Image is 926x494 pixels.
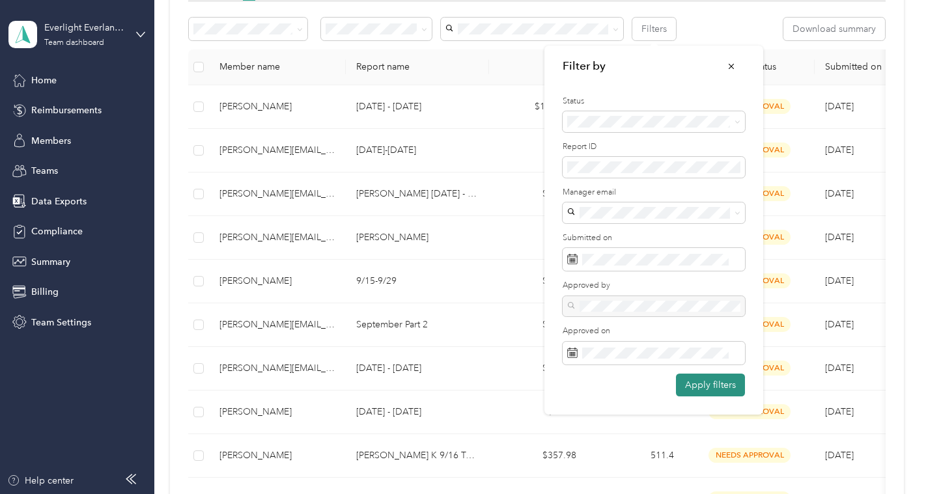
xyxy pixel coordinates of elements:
[489,391,587,434] td: $91.49
[44,21,126,34] div: Everlight Everlance Account
[563,325,745,337] label: Approved on
[31,316,91,329] span: Team Settings
[563,58,606,74] strong: title
[815,49,912,85] th: Submitted on
[489,347,587,391] td: $641.13
[31,225,83,238] span: Compliance
[632,18,676,40] button: Filters
[219,143,335,158] div: [PERSON_NAME][EMAIL_ADDRESS][PERSON_NAME][DOMAIN_NAME]
[563,280,745,292] label: Approved by
[563,141,745,153] label: Report ID
[31,255,70,269] span: Summary
[825,406,854,417] span: [DATE]
[563,96,745,107] label: Status
[7,474,74,487] button: Help center
[31,74,57,87] span: Home
[489,172,587,216] td: $370.09
[356,318,479,332] p: September Part 2
[853,421,926,494] iframe: Everlance-gr Chat Button Frame
[825,275,854,286] span: [DATE]
[219,230,335,245] div: [PERSON_NAME][EMAIL_ADDRESS][PERSON_NAME][DOMAIN_NAME]
[825,232,854,243] span: [DATE]
[825,101,854,112] span: [DATE]
[219,405,335,419] div: [PERSON_NAME]
[31,195,87,208] span: Data Exports
[783,18,885,40] button: Download summary
[489,216,587,260] td: $16.24
[825,144,854,156] span: [DATE]
[31,164,58,178] span: Teams
[489,129,587,172] td: $46.62
[356,274,479,288] p: 9/15-9/29
[676,374,745,396] button: Apply filters
[219,100,335,114] div: [PERSON_NAME]
[219,361,335,376] div: [PERSON_NAME][EMAIL_ADDRESS][PERSON_NAME][DOMAIN_NAME]
[356,230,479,245] p: [PERSON_NAME]
[489,303,587,347] td: $227.78
[31,285,59,299] span: Billing
[31,103,102,117] span: Reimbursements
[825,363,854,374] span: [DATE]
[825,450,854,461] span: [DATE]
[825,319,854,330] span: [DATE]
[825,188,854,199] span: [DATE]
[709,448,791,463] span: needs approval
[356,405,479,419] p: [DATE] - [DATE]
[31,134,71,148] span: Members
[563,187,745,199] label: Manager email
[219,448,335,463] div: [PERSON_NAME]
[489,85,587,129] td: $1,218.35
[219,187,335,201] div: [PERSON_NAME][EMAIL_ADDRESS][PERSON_NAME][DOMAIN_NAME]
[356,187,479,201] p: [PERSON_NAME] [DATE] - [DATE]
[44,39,104,47] div: Team dashboard
[356,361,479,376] p: [DATE] - [DATE]
[489,434,587,478] td: $357.98
[587,434,684,478] td: 511.4
[209,49,346,85] th: Member name
[356,100,479,114] p: [DATE] - [DATE]
[356,143,479,158] p: [DATE]-[DATE]
[563,232,745,244] label: Submitted on
[499,61,576,72] div: Total
[489,260,587,303] td: $218.40
[219,61,335,72] div: Member name
[219,318,335,332] div: [PERSON_NAME][EMAIL_ADDRESS][PERSON_NAME][DOMAIN_NAME]
[346,49,489,85] th: Report name
[219,274,335,288] div: [PERSON_NAME]
[356,448,479,463] p: [PERSON_NAME] K 9/16 To 9/29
